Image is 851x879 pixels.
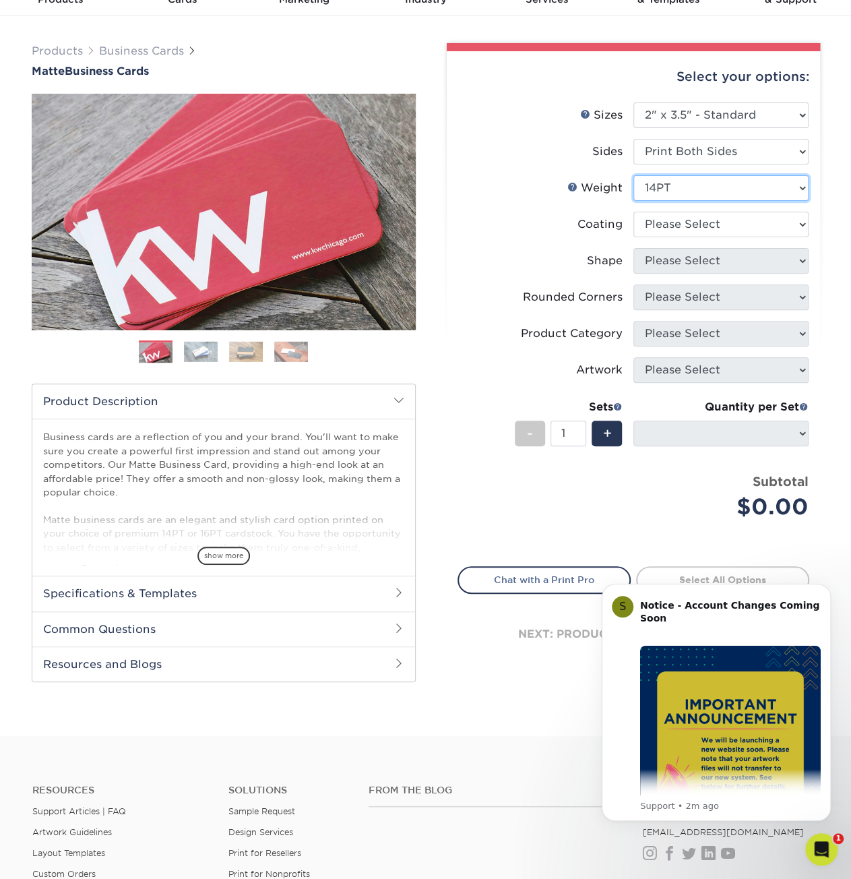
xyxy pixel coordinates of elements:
span: Matte [32,65,65,78]
strong: Subtotal [753,474,809,489]
h4: Solutions [228,785,348,796]
div: Select your options: [458,51,809,102]
img: Business Cards 02 [184,341,218,362]
img: Matte 01 [32,20,416,404]
div: Artwork [576,362,623,378]
a: Support Articles | FAQ [32,806,126,816]
a: Chat with a Print Pro [458,566,631,593]
a: MatteBusiness Cards [32,65,416,78]
a: Sample Request [228,806,295,816]
iframe: Intercom notifications message [581,567,851,872]
a: Print for Resellers [228,848,301,858]
h2: Resources and Blogs [32,646,415,681]
a: Business Cards [99,44,184,57]
h4: From the Blog [369,785,606,796]
img: Business Cards 04 [274,341,308,362]
p: Business cards are a reflection of you and your brand. You'll want to make sure you create a powe... [43,430,404,622]
h2: Product Description [32,384,415,419]
iframe: Intercom live chat [805,833,838,866]
div: Product Category [521,326,623,342]
div: Sets [515,399,623,415]
h2: Specifications & Templates [32,576,415,611]
h2: Common Questions [32,611,415,646]
div: Sizes [580,107,623,123]
a: Products [32,44,83,57]
span: - [527,423,533,444]
img: Business Cards 01 [139,336,172,369]
img: Business Cards 03 [229,341,263,362]
div: Quantity per Set [633,399,809,415]
h4: Resources [32,785,208,796]
div: Sides [592,144,623,160]
div: Weight [567,180,623,196]
span: + [602,423,611,444]
div: next: production times & shipping [458,594,809,675]
div: Coating [577,216,623,233]
a: Print for Nonprofits [228,869,310,879]
span: 1 [833,833,844,844]
h1: Business Cards [32,65,416,78]
div: Shape [587,253,623,269]
span: show more [197,547,250,565]
a: Artwork Guidelines [32,827,112,837]
div: Rounded Corners [523,289,623,305]
div: $0.00 [643,491,809,523]
a: Design Services [228,827,293,837]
